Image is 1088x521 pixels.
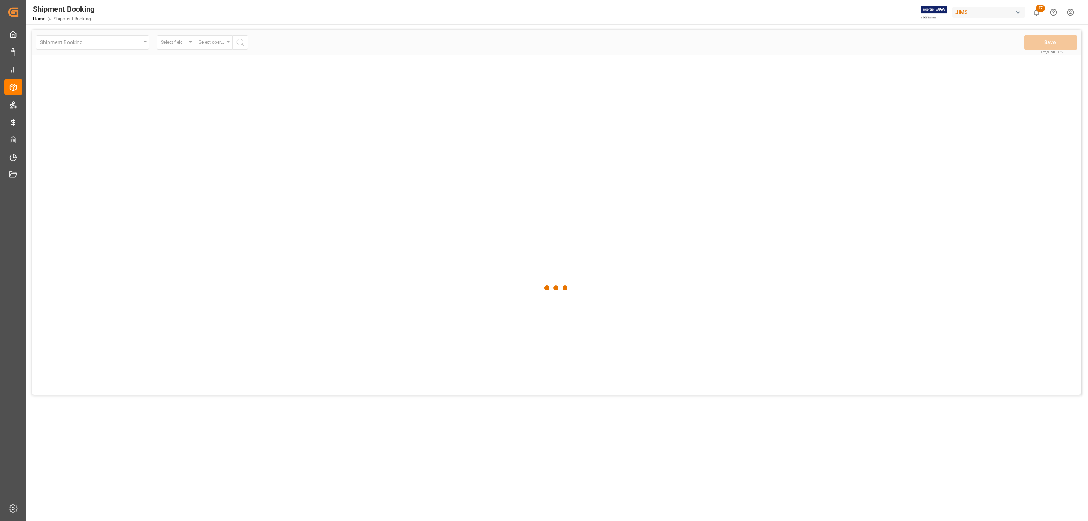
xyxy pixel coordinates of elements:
[952,5,1028,19] button: JIMS
[33,3,94,15] div: Shipment Booking
[952,7,1025,18] div: JIMS
[1028,4,1045,21] button: show 47 new notifications
[1045,4,1062,21] button: Help Center
[921,6,947,19] img: Exertis%20JAM%20-%20Email%20Logo.jpg_1722504956.jpg
[1036,5,1045,12] span: 47
[33,16,45,22] a: Home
